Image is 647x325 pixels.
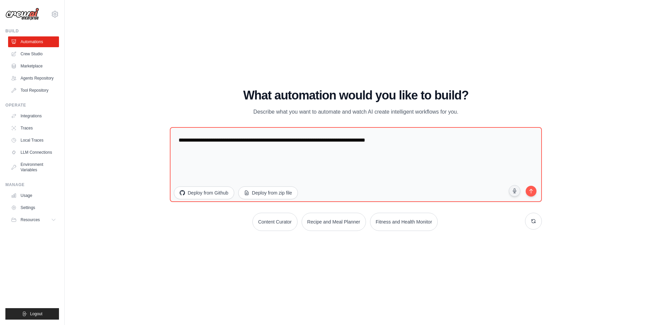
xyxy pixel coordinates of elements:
a: Automations [8,36,59,47]
button: Recipe and Meal Planner [302,213,366,231]
a: Tool Repository [8,85,59,96]
div: Operate [5,102,59,108]
div: Build [5,28,59,34]
a: Crew Studio [8,49,59,59]
a: LLM Connections [8,147,59,158]
span: Resources [21,217,40,223]
a: Local Traces [8,135,59,146]
button: Deploy from Github [174,186,234,199]
iframe: Chat Widget [613,293,647,325]
button: Logout [5,308,59,320]
span: Logout [30,311,42,317]
button: Resources [8,214,59,225]
a: Agents Repository [8,73,59,84]
h1: What automation would you like to build? [170,89,542,102]
div: Manage [5,182,59,187]
p: Describe what you want to automate and watch AI create intelligent workflows for you. [243,108,469,116]
a: Environment Variables [8,159,59,175]
button: Deploy from zip file [238,186,298,199]
img: Logo [5,8,39,21]
a: Usage [8,190,59,201]
a: Traces [8,123,59,134]
a: Marketplace [8,61,59,71]
button: Fitness and Health Monitor [370,213,438,231]
a: Integrations [8,111,59,121]
a: Settings [8,202,59,213]
button: Content Curator [252,213,298,231]
div: Виджет чата [613,293,647,325]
